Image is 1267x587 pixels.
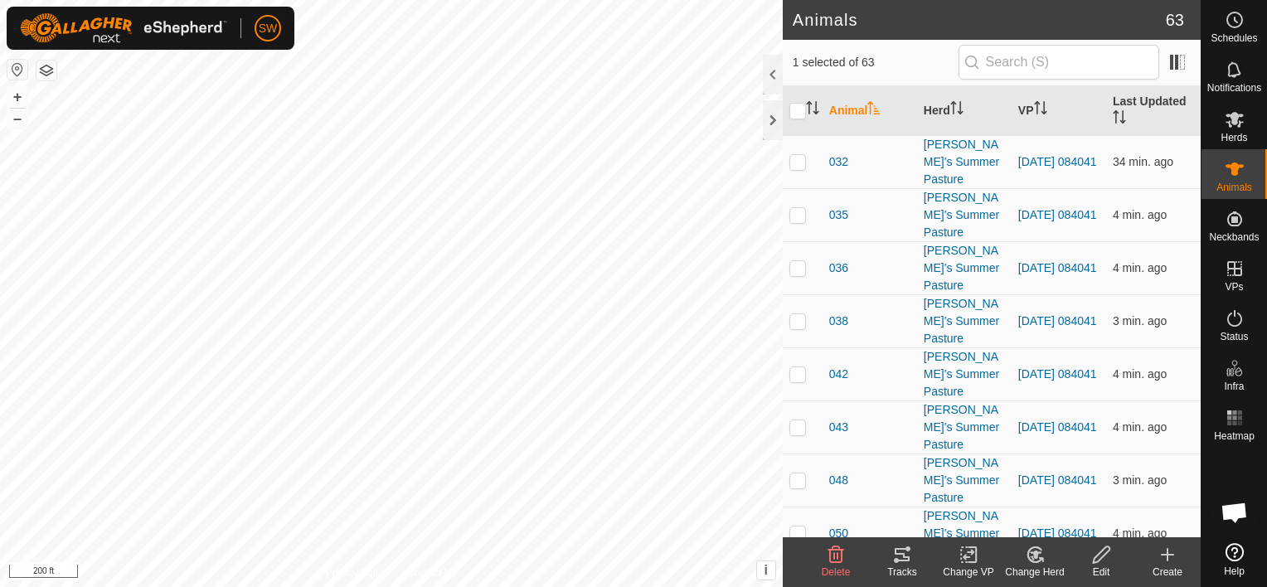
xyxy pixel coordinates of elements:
span: i [765,563,768,577]
span: Herds [1221,133,1247,143]
div: Tracks [869,565,935,580]
span: Aug 28, 2025, 7:06 PM [1113,420,1167,434]
div: [PERSON_NAME]'s Summer Pasture [924,401,1005,454]
span: 043 [829,419,848,436]
div: [PERSON_NAME]'s Summer Pasture [924,189,1005,241]
span: Infra [1224,381,1244,391]
a: Help [1201,536,1267,583]
span: 035 [829,206,848,224]
span: Aug 28, 2025, 6:36 PM [1113,155,1173,168]
div: [PERSON_NAME]'s Summer Pasture [924,454,1005,507]
div: [PERSON_NAME]'s Summer Pasture [924,348,1005,400]
span: 050 [829,525,848,542]
h2: Animals [793,10,1166,30]
input: Search (S) [959,45,1159,80]
a: [DATE] 084041 [1018,367,1097,381]
button: i [757,561,775,580]
span: Animals [1216,182,1252,192]
button: Map Layers [36,61,56,80]
span: Status [1220,332,1248,342]
div: [PERSON_NAME]'s Summer Pasture [924,507,1005,560]
span: Aug 28, 2025, 7:06 PM [1113,261,1167,274]
button: + [7,87,27,107]
span: 036 [829,260,848,277]
span: Delete [822,566,851,578]
div: [PERSON_NAME]'s Summer Pasture [924,136,1005,188]
span: 032 [829,153,848,171]
span: Schedules [1211,33,1257,43]
a: Open chat [1210,488,1260,537]
a: [DATE] 084041 [1018,420,1097,434]
th: Herd [917,86,1012,136]
button: – [7,109,27,129]
a: Contact Us [408,565,457,580]
span: Aug 28, 2025, 7:07 PM [1113,314,1167,327]
div: [PERSON_NAME]'s Summer Pasture [924,242,1005,294]
span: Aug 28, 2025, 7:07 PM [1113,473,1167,487]
div: Change VP [935,565,1002,580]
p-sorticon: Activate to sort [867,104,881,117]
img: Gallagher Logo [20,13,227,43]
p-sorticon: Activate to sort [1034,104,1047,117]
p-sorticon: Activate to sort [950,104,964,117]
span: Aug 28, 2025, 7:06 PM [1113,367,1167,381]
span: 1 selected of 63 [793,54,959,71]
a: [DATE] 084041 [1018,261,1097,274]
p-sorticon: Activate to sort [806,104,819,117]
span: 038 [829,313,848,330]
span: Aug 28, 2025, 7:06 PM [1113,208,1167,221]
span: Aug 28, 2025, 7:06 PM [1113,526,1167,540]
a: [DATE] 084041 [1018,155,1097,168]
button: Reset Map [7,60,27,80]
span: 048 [829,472,848,489]
a: [DATE] 084041 [1018,473,1097,487]
div: Create [1134,565,1201,580]
span: Neckbands [1209,232,1259,242]
span: VPs [1225,282,1243,292]
span: 63 [1166,7,1184,32]
span: 042 [829,366,848,383]
span: Help [1224,566,1245,576]
p-sorticon: Activate to sort [1113,113,1126,126]
a: [DATE] 084041 [1018,526,1097,540]
span: Heatmap [1214,431,1255,441]
div: Edit [1068,565,1134,580]
a: [DATE] 084041 [1018,314,1097,327]
span: Notifications [1207,83,1261,93]
a: [DATE] 084041 [1018,208,1097,221]
div: Change Herd [1002,565,1068,580]
span: SW [259,20,278,37]
th: Last Updated [1106,86,1201,136]
div: [PERSON_NAME]'s Summer Pasture [924,295,1005,347]
th: Animal [823,86,917,136]
th: VP [1012,86,1106,136]
a: Privacy Policy [326,565,388,580]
